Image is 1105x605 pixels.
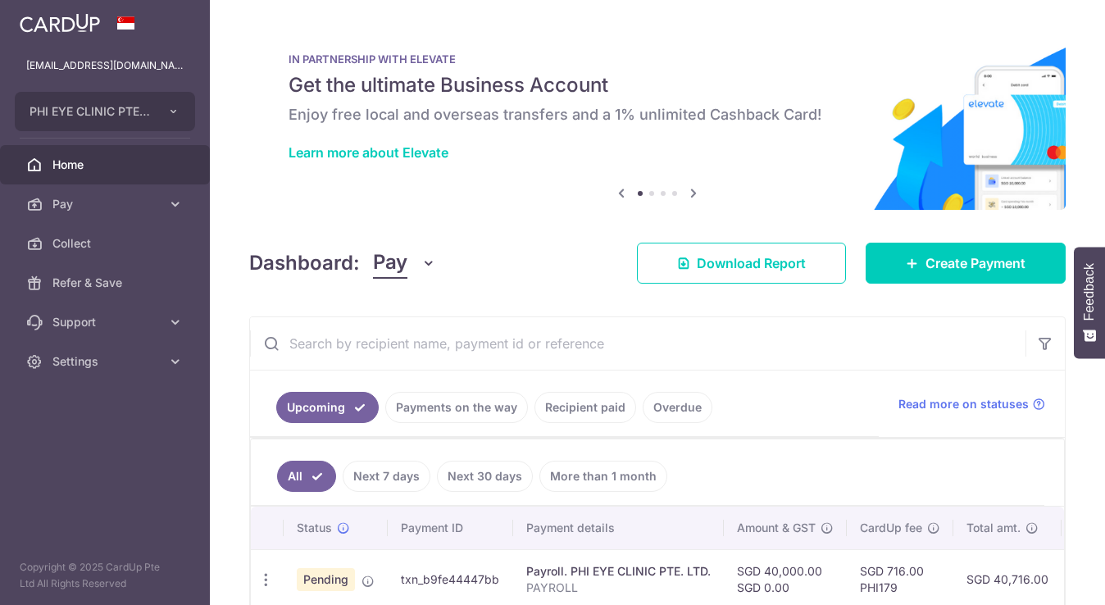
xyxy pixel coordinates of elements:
[643,392,712,423] a: Overdue
[898,396,1029,412] span: Read more on statuses
[249,26,1066,210] img: Renovation banner
[1074,247,1105,358] button: Feedback - Show survey
[539,461,667,492] a: More than 1 month
[373,248,407,279] span: Pay
[52,353,161,370] span: Settings
[52,314,161,330] span: Support
[866,243,1066,284] a: Create Payment
[277,461,336,492] a: All
[52,157,161,173] span: Home
[297,568,355,591] span: Pending
[289,72,1026,98] h5: Get the ultimate Business Account
[52,275,161,291] span: Refer & Save
[250,317,1025,370] input: Search by recipient name, payment id or reference
[898,396,1045,412] a: Read more on statuses
[697,253,806,273] span: Download Report
[249,248,360,278] h4: Dashboard:
[966,520,1021,536] span: Total amt.
[513,507,724,549] th: Payment details
[289,144,448,161] a: Learn more about Elevate
[534,392,636,423] a: Recipient paid
[526,563,711,580] div: Payroll. PHI EYE CLINIC PTE. LTD.
[437,461,533,492] a: Next 30 days
[388,507,513,549] th: Payment ID
[999,556,1089,597] iframe: Opens a widget where you can find more information
[289,105,1026,125] h6: Enjoy free local and overseas transfers and a 1% unlimited Cashback Card!
[526,580,711,596] p: PAYROLL
[925,253,1025,273] span: Create Payment
[276,392,379,423] a: Upcoming
[52,196,161,212] span: Pay
[343,461,430,492] a: Next 7 days
[373,248,436,279] button: Pay
[289,52,1026,66] p: IN PARTNERSHIP WITH ELEVATE
[637,243,846,284] a: Download Report
[737,520,816,536] span: Amount & GST
[52,235,161,252] span: Collect
[1082,263,1097,321] span: Feedback
[860,520,922,536] span: CardUp fee
[30,103,151,120] span: PHI EYE CLINIC PTE. LTD.
[297,520,332,536] span: Status
[26,57,184,74] p: [EMAIL_ADDRESS][DOMAIN_NAME]
[15,92,195,131] button: PHI EYE CLINIC PTE. LTD.
[385,392,528,423] a: Payments on the way
[20,13,100,33] img: CardUp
